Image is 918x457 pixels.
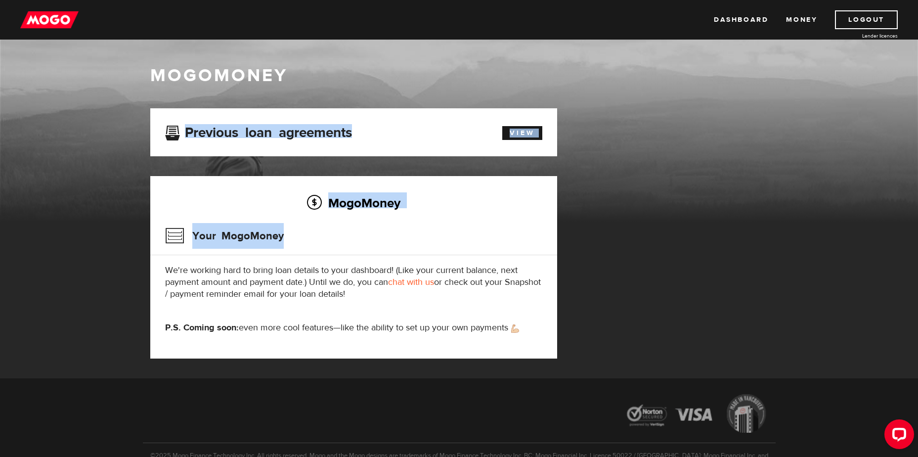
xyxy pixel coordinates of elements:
[388,276,434,288] a: chat with us
[511,324,519,333] img: strong arm emoji
[20,10,79,29] img: mogo_logo-11ee424be714fa7cbb0f0f49df9e16ec.png
[617,387,776,443] img: legal-icons-92a2ffecb4d32d839781d1b4e4802d7b.png
[165,125,352,137] h3: Previous loan agreements
[786,10,817,29] a: Money
[714,10,768,29] a: Dashboard
[502,126,542,140] a: View
[150,65,768,86] h1: MogoMoney
[165,223,284,249] h3: Your MogoMoney
[165,192,542,213] h2: MogoMoney
[835,10,898,29] a: Logout
[824,32,898,40] a: Lender licences
[876,415,918,457] iframe: LiveChat chat widget
[165,322,542,334] p: even more cool features—like the ability to set up your own payments
[165,265,542,300] p: We're working hard to bring loan details to your dashboard! (Like your current balance, next paym...
[165,322,239,333] strong: P.S. Coming soon:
